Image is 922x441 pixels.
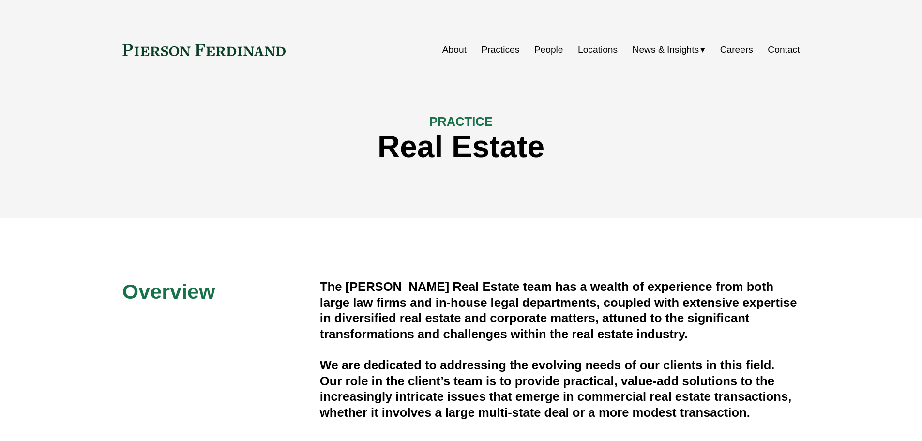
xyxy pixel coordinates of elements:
a: About [442,41,467,59]
a: Practices [481,41,519,59]
span: News & Insights [633,42,699,59]
a: Careers [720,41,753,59]
a: folder dropdown [633,41,706,59]
h4: The [PERSON_NAME] Real Estate team has a wealth of experience from both large law firms and in-ho... [320,279,800,342]
a: People [534,41,563,59]
span: PRACTICE [429,115,493,128]
a: Locations [578,41,618,59]
h1: Real Estate [122,129,800,165]
h4: We are dedicated to addressing the evolving needs of our clients in this field. Our role in the c... [320,357,800,420]
span: Overview [122,280,215,303]
a: Contact [768,41,800,59]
